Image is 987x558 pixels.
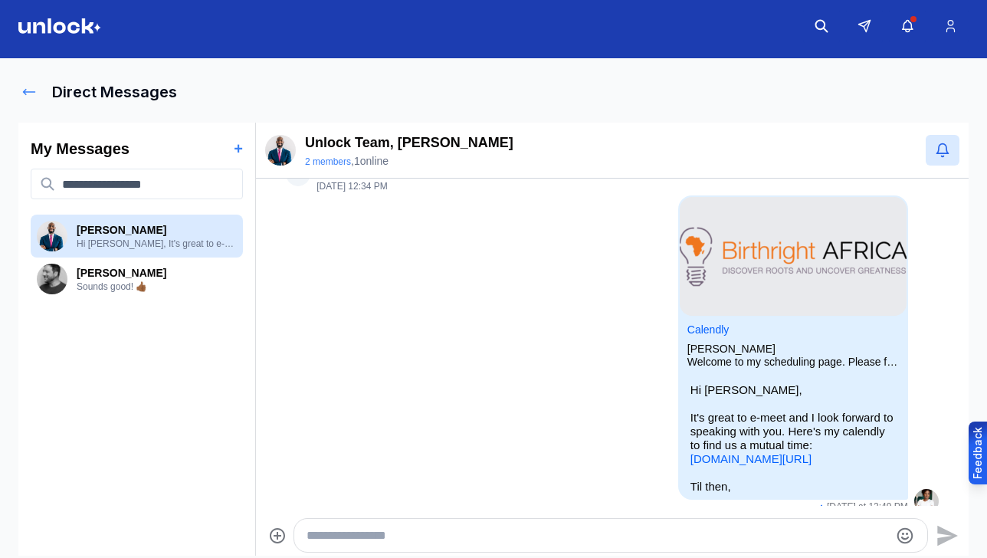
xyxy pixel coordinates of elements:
[234,138,243,159] button: +
[690,480,896,494] p: Til then,
[37,264,67,294] img: User avatar
[687,343,899,356] div: [PERSON_NAME]
[969,422,987,484] button: Provide feedback
[18,18,101,34] img: Logo
[687,356,899,369] div: Welcome to my scheduling page. Please follow the instructions to add an event to my calendar.
[52,81,177,103] h1: Direct Messages
[305,153,513,169] div: , 1 online
[307,527,889,545] textarea: Type your message
[316,180,387,192] span: [DATE] 12:34 PM
[914,489,939,514] img: User avatar
[31,138,130,159] h2: My Messages
[896,527,914,545] button: Emoji picker
[305,132,513,153] p: Unlock Team, [PERSON_NAME]
[37,221,67,251] img: User avatar
[77,265,237,281] p: [PERSON_NAME]
[928,518,962,553] button: Send
[77,238,237,250] p: Hi [PERSON_NAME], It's great to e-meet and I look forward to speaking with you. Here's my calendl...
[77,222,237,238] p: [PERSON_NAME]
[77,281,237,293] p: Sounds good! 👍🏾
[680,197,907,316] img: Walla Elsheikh
[690,383,896,397] p: Hi [PERSON_NAME],
[690,411,896,466] p: It's great to e-meet and I look forward to speaking with you. Here's my calendly to find us a mut...
[690,452,812,465] a: [DOMAIN_NAME][URL]
[265,135,296,166] img: 1b84c655-cdb2-4289-a760-b12b7b4274c5.jpg
[827,501,908,514] time: 2025-08-14T16:49:10.836Z
[305,156,351,168] button: 2 members
[687,323,729,336] a: Attachment
[970,427,985,479] div: Feedback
